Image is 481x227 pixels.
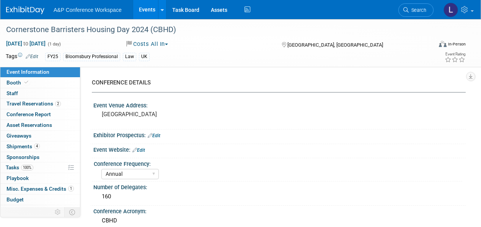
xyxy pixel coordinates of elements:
[99,215,460,227] div: CBHD
[6,164,33,170] span: Tasks
[21,165,33,170] span: 100%
[7,122,52,128] span: Asset Reservations
[24,80,28,84] i: Booth reservation complete
[0,141,80,152] a: Shipments4
[63,53,120,61] div: Bloomsbury Professional
[7,111,51,117] span: Conference Report
[398,3,434,17] a: Search
[99,191,460,203] div: 160
[93,182,466,191] div: Number of Delegates:
[0,109,80,120] a: Conference Report
[7,175,29,181] span: Playbook
[3,23,426,37] div: Cornerstone Barristers Housing Day 2024 (CBHD)
[7,154,39,160] span: Sponsorships
[93,144,466,154] div: Event Website:
[51,207,65,217] td: Personalize Event Tab Strip
[26,54,38,59] a: Edit
[123,53,136,61] div: Law
[6,6,44,14] img: ExhibitDay
[148,133,160,138] a: Edit
[409,7,426,13] span: Search
[132,148,145,153] a: Edit
[0,152,80,162] a: Sponsorships
[0,120,80,130] a: Asset Reservations
[0,205,80,216] a: ROI, Objectives & ROO
[287,42,383,48] span: [GEOGRAPHIC_DATA], [GEOGRAPHIC_DATA]
[7,69,49,75] span: Event Information
[0,78,80,88] a: Booth
[34,143,40,149] span: 4
[7,186,74,192] span: Misc. Expenses & Credits
[93,206,466,215] div: Conference Acronym:
[54,7,122,13] span: A&P Conference Workspace
[102,111,240,118] pre: [GEOGRAPHIC_DATA]
[0,195,80,205] a: Budget
[93,130,466,139] div: Exhibitor Prospectus:
[45,53,60,61] div: FY25
[439,41,447,47] img: Format-Inperson.png
[0,99,80,109] a: Travel Reservations2
[7,196,24,203] span: Budget
[0,67,80,77] a: Event Information
[0,184,80,194] a: Misc. Expenses & Credits1
[445,52,465,56] div: Event Rating
[65,207,80,217] td: Toggle Event Tabs
[55,101,61,107] span: 2
[0,131,80,141] a: Giveaways
[124,40,171,48] button: Costs All In
[0,173,80,183] a: Playbook
[47,42,61,47] span: (1 day)
[399,40,466,51] div: Event Format
[443,3,458,17] img: Louise Morgan
[448,41,466,47] div: In-Person
[7,133,31,139] span: Giveaways
[93,100,466,109] div: Event Venue Address:
[7,79,30,86] span: Booth
[7,143,40,149] span: Shipments
[6,52,38,61] td: Tags
[139,53,150,61] div: UK
[22,41,29,47] span: to
[7,207,58,213] span: ROI, Objectives & ROO
[94,158,462,168] div: Conference Frequency:
[0,88,80,99] a: Staff
[7,101,61,107] span: Travel Reservations
[7,90,18,96] span: Staff
[0,162,80,173] a: Tasks100%
[68,186,74,191] span: 1
[6,40,46,47] span: [DATE] [DATE]
[92,79,460,87] div: CONFERENCE DETAILS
